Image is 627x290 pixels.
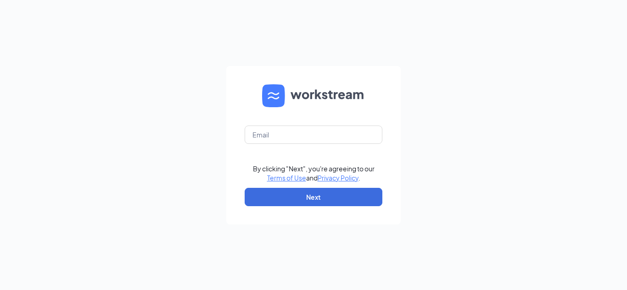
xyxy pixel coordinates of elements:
[245,188,382,206] button: Next
[245,126,382,144] input: Email
[318,174,358,182] a: Privacy Policy
[262,84,365,107] img: WS logo and Workstream text
[267,174,306,182] a: Terms of Use
[253,164,375,182] div: By clicking "Next", you're agreeing to our and .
